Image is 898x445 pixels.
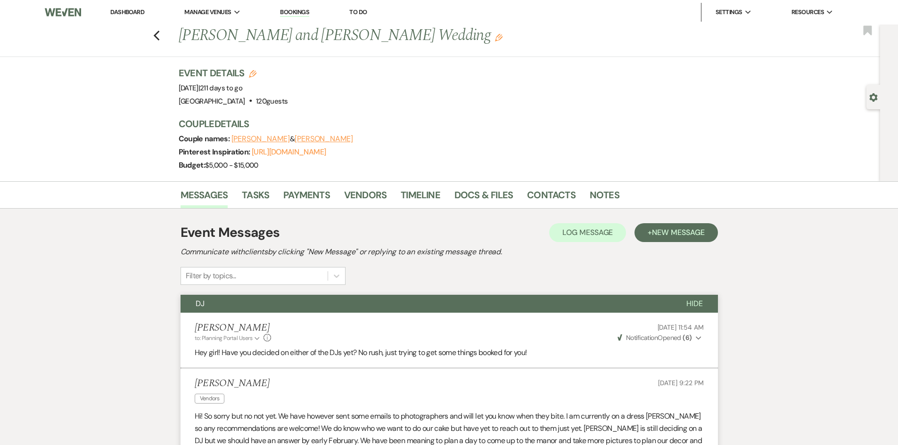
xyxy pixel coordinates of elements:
span: Hide [686,299,703,308]
span: [GEOGRAPHIC_DATA] [179,97,245,106]
h2: Communicate with clients by clicking "New Message" or replying to an existing message thread. [181,246,718,258]
a: To Do [349,8,367,16]
h1: Event Messages [181,223,280,243]
div: Filter by topics... [186,270,236,282]
button: Hide [671,295,718,313]
a: Timeline [401,187,440,208]
h3: Event Details [179,66,288,80]
a: Payments [283,187,330,208]
span: Manage Venues [184,8,231,17]
button: Open lead details [869,92,878,101]
img: Weven Logo [45,2,81,22]
a: Messages [181,187,228,208]
a: Vendors [344,187,387,208]
a: Tasks [242,187,269,208]
button: [PERSON_NAME] [295,135,353,143]
a: Contacts [527,187,576,208]
span: [DATE] [179,83,243,93]
span: Settings [716,8,742,17]
a: Dashboard [110,8,144,16]
span: Resources [791,8,824,17]
span: Notification [626,333,658,342]
h5: [PERSON_NAME] [195,322,272,334]
button: +New Message [634,223,717,242]
span: to: Planning Portal Users [195,334,253,342]
button: to: Planning Portal Users [195,334,262,342]
span: | [198,83,242,93]
a: Notes [590,187,619,208]
strong: ( 6 ) [683,333,692,342]
a: Docs & Files [454,187,513,208]
h5: [PERSON_NAME] [195,378,270,389]
button: DJ [181,295,671,313]
span: 211 days to go [200,83,242,93]
a: [URL][DOMAIN_NAME] [252,147,326,157]
h3: Couple Details [179,117,707,130]
span: Couple names: [179,134,231,144]
span: [DATE] 9:22 PM [658,379,703,387]
span: Opened [618,333,692,342]
button: [PERSON_NAME] [231,135,290,143]
span: & [231,134,353,144]
span: Log Message [562,227,613,237]
span: Budget: [179,160,206,170]
button: NotificationOpened (6) [616,333,704,343]
span: DJ [196,299,205,308]
button: Edit [495,33,503,41]
button: Log Message [549,223,626,242]
span: 120 guests [256,97,288,106]
p: Hey girl! Have you decided on either of the DJs yet? No rush, just trying to get some things book... [195,347,704,359]
a: Bookings [280,8,309,17]
span: New Message [652,227,704,237]
h1: [PERSON_NAME] and [PERSON_NAME] Wedding [179,24,601,47]
span: [DATE] 11:54 AM [658,323,704,332]
span: Vendors [195,394,225,404]
span: Pinterest Inspiration: [179,147,252,157]
span: $5,000 - $15,000 [205,161,258,170]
